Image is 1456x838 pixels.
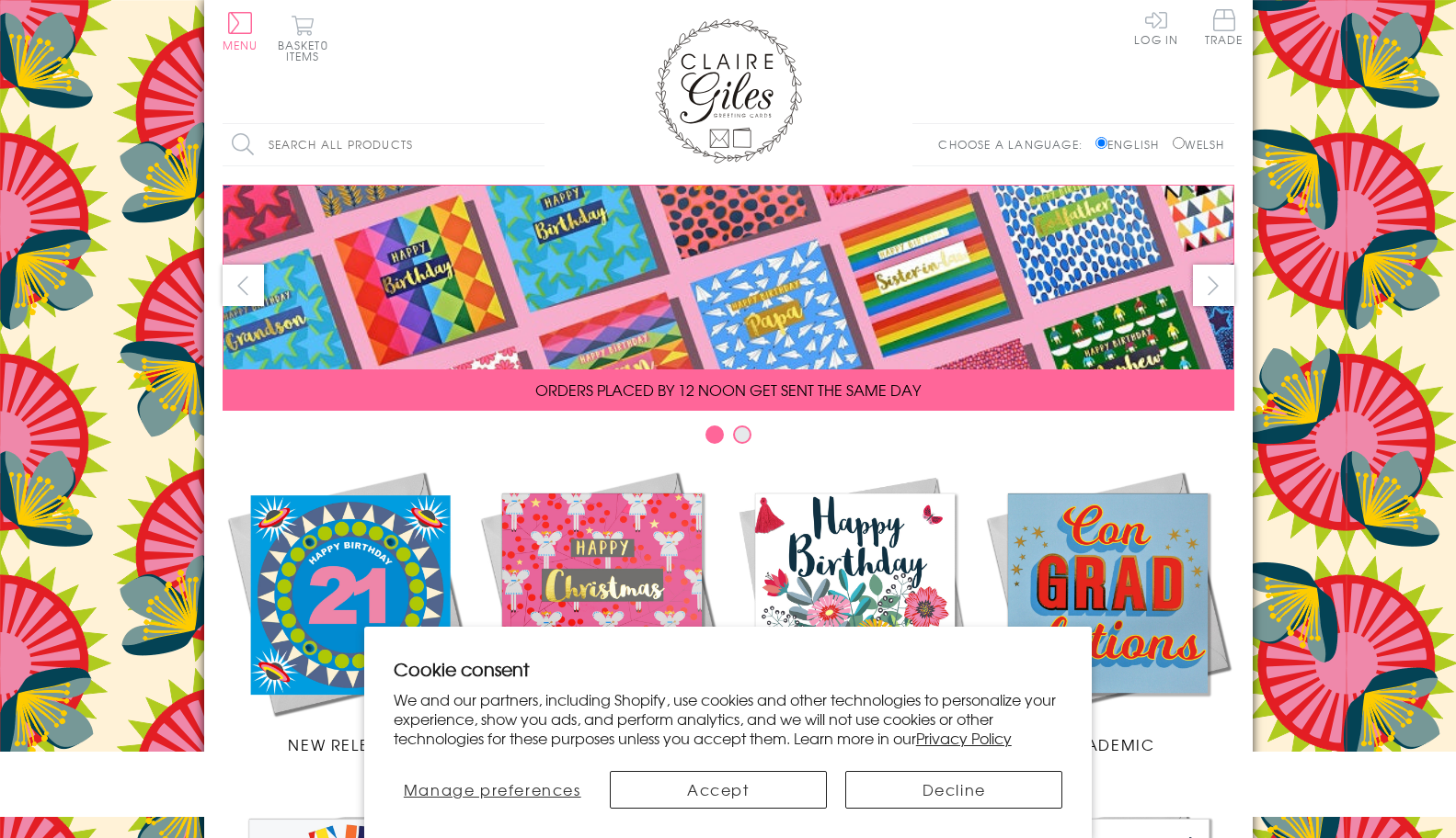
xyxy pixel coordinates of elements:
[733,425,751,444] button: Carousel Page 2
[1193,265,1234,306] button: next
[1173,136,1225,153] label: Welsh
[286,37,328,64] span: 0 items
[223,265,264,306] button: prev
[223,124,545,165] input: Search all products
[278,15,328,62] button: Basket0 items
[728,467,981,755] a: Birthdays
[1205,9,1244,45] span: Trade
[223,37,258,53] span: Menu
[981,467,1234,755] a: Academic
[1060,733,1155,755] span: Academic
[394,656,1063,682] h2: Cookie consent
[938,136,1092,153] p: Choose a language:
[610,771,827,809] button: Accept
[1205,9,1244,49] a: Trade
[1095,136,1168,153] label: English
[223,467,476,755] a: New Releases
[1134,9,1178,45] a: Log In
[404,778,581,800] span: Manage preferences
[476,467,728,755] a: Christmas
[526,124,545,165] input: Search
[1095,137,1107,149] input: English
[655,18,802,164] img: Claire Giles Greetings Cards
[916,727,1012,749] a: Privacy Policy
[223,425,1234,453] div: Carousel Pagination
[288,733,408,755] span: New Releases
[223,12,258,51] button: Menu
[394,771,591,809] button: Manage preferences
[1173,137,1185,149] input: Welsh
[705,425,724,444] button: Carousel Page 1 (Current Slide)
[394,690,1063,747] p: We and our partners, including Shopify, use cookies and other technologies to personalize your ex...
[535,379,921,401] span: ORDERS PLACED BY 12 NOON GET SENT THE SAME DAY
[845,771,1062,809] button: Decline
